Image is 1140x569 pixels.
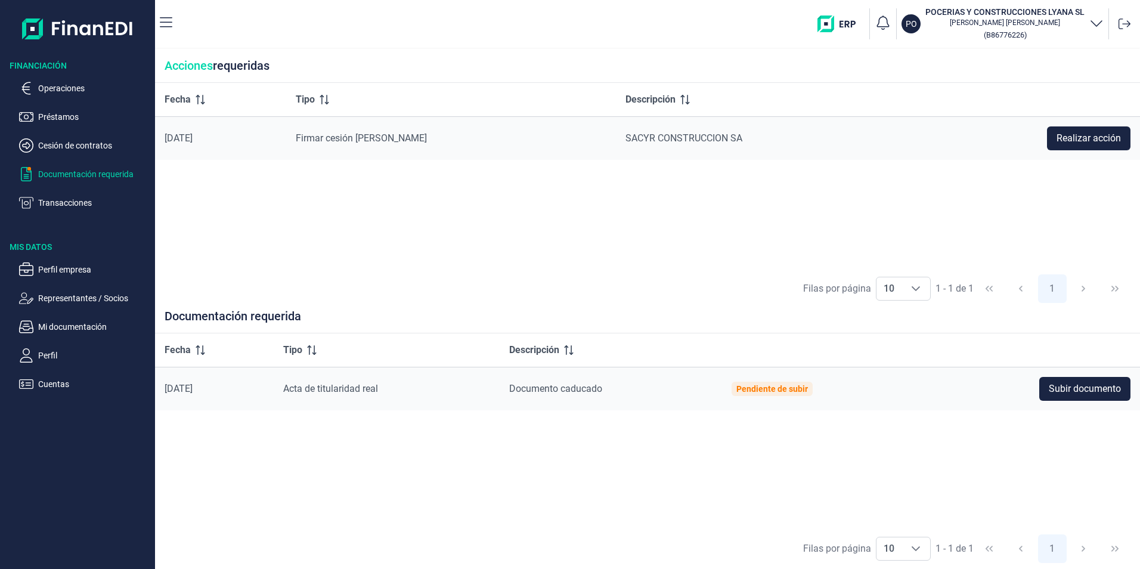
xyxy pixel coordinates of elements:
p: PO [906,18,917,30]
div: [DATE] [165,132,277,144]
p: Documentación requerida [38,167,150,181]
span: 1 - 1 de 1 [935,544,974,553]
button: Perfil [19,348,150,363]
div: [DATE] [165,383,264,395]
span: Fecha [165,92,191,107]
p: Transacciones [38,196,150,210]
button: Previous Page [1006,534,1035,563]
button: Subir documento [1039,377,1130,401]
button: Last Page [1101,534,1129,563]
button: POPOCERIAS Y CONSTRUCCIONES LYANA SL[PERSON_NAME] [PERSON_NAME](B86776226) [902,6,1104,42]
p: [PERSON_NAME] [PERSON_NAME] [925,18,1085,27]
span: 1 - 1 de 1 [935,284,974,293]
p: Perfil empresa [38,262,150,277]
span: Tipo [296,92,315,107]
div: Documentación requerida [155,309,1140,333]
button: Next Page [1069,274,1098,303]
button: First Page [975,274,1003,303]
button: Operaciones [19,81,150,95]
small: Copiar cif [984,30,1027,39]
button: Transacciones [19,196,150,210]
button: Cuentas [19,377,150,391]
button: Page 1 [1038,534,1067,563]
p: Operaciones [38,81,150,95]
button: Cesión de contratos [19,138,150,153]
p: Cuentas [38,377,150,391]
button: Perfil empresa [19,262,150,277]
div: Pendiente de subir [736,384,808,394]
button: Next Page [1069,534,1098,563]
span: Fecha [165,343,191,357]
img: erp [817,16,865,32]
span: 10 [876,537,902,560]
span: SACYR CONSTRUCCION SA [625,132,742,144]
p: Mi documentación [38,320,150,334]
button: First Page [975,534,1003,563]
div: Filas por página [803,542,871,556]
button: Page 1 [1038,274,1067,303]
div: Choose [902,277,930,300]
span: Firmar cesión [PERSON_NAME] [296,132,427,144]
p: Préstamos [38,110,150,124]
p: Perfil [38,348,150,363]
h3: POCERIAS Y CONSTRUCCIONES LYANA SL [925,6,1085,18]
button: Realizar acción [1047,126,1130,150]
div: requeridas [155,49,1140,83]
div: Filas por página [803,282,871,296]
span: 10 [876,277,902,300]
button: Documentación requerida [19,167,150,181]
span: Descripción [625,92,676,107]
span: Acciones [165,58,213,73]
button: Representantes / Socios [19,291,150,305]
span: Realizar acción [1057,131,1121,146]
span: Documento caducado [509,383,602,394]
div: Choose [902,537,930,560]
button: Previous Page [1006,274,1035,303]
p: Cesión de contratos [38,138,150,153]
p: Representantes / Socios [38,291,150,305]
button: Préstamos [19,110,150,124]
img: Logo de aplicación [22,10,134,48]
span: Tipo [283,343,302,357]
span: Subir documento [1049,382,1121,396]
span: Acta de titularidad real [283,383,378,394]
span: Descripción [509,343,559,357]
button: Mi documentación [19,320,150,334]
button: Last Page [1101,274,1129,303]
